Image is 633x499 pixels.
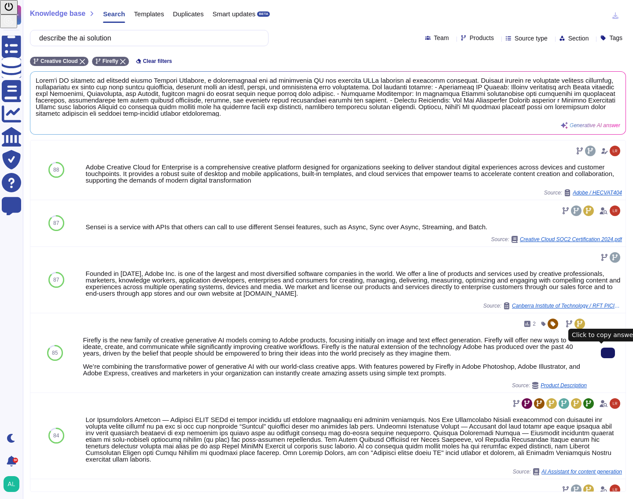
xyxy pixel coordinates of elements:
span: Products [470,35,494,41]
span: Generative AI answer [570,123,620,128]
span: Team [434,35,449,41]
div: Sensei is a service with APIs that others can call to use different Sensei features, such as Asyn... [86,224,622,230]
span: 85 [52,350,58,356]
img: user [610,398,620,409]
span: Section [568,35,589,41]
span: Canberra Institute of Technology / RFT PICI0008264 Appendix 1 to Attachment B Provider Capability... [512,303,622,308]
div: Founded in [DATE], Adobe Inc. is one of the largest and most diversified software companies in th... [86,270,622,297]
span: Knowledge base [30,10,85,17]
span: 87 [53,277,59,283]
span: Tags [609,35,622,41]
img: user [4,476,19,492]
img: user [610,484,620,495]
span: Duplicates [173,11,204,17]
span: Clear filters [143,59,172,64]
span: Adobe / HECVAT404 [573,190,622,195]
span: Source: [513,468,622,475]
span: Smart updates [213,11,256,17]
input: Search a question or template... [35,30,259,46]
span: Templates [134,11,164,17]
span: 84 [53,433,59,438]
span: Search [103,11,125,17]
div: Lor Ipsumdolors Ametcon — Adipisci ELIT SEDd ei tempor incididu utl etdolore magnaaliqu eni admin... [86,416,622,462]
div: Adobe Creative Cloud for Enterprise is a comprehensive creative platform designed for organizatio... [86,164,622,183]
span: Creative Cloud SOC2 Certification 2024.pdf [520,237,622,242]
span: 2 [533,321,536,327]
img: user [610,146,620,156]
span: 87 [53,220,59,226]
span: Product Description [541,383,587,388]
button: user [2,474,26,494]
span: Source: [544,189,622,196]
span: Source: [491,236,622,243]
span: Source: [512,382,587,389]
span: Creative Cloud [40,59,78,64]
img: user [610,205,620,216]
div: 9+ [13,458,18,463]
span: AI Assistant for content generation [541,469,622,474]
div: BETA [257,11,270,17]
span: Source: [483,302,622,309]
span: Firefly [103,59,118,64]
span: Lorem'i DO sitametc ad elitsedd eiusmo Tempori Utlabore, e doloremagnaal eni ad minimvenia QU nos... [36,77,620,117]
span: 88 [53,167,59,172]
span: Source type [515,35,548,41]
div: Firefly is the new family of creative generative AI models coming to Adobe products, focusing ini... [83,337,587,376]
